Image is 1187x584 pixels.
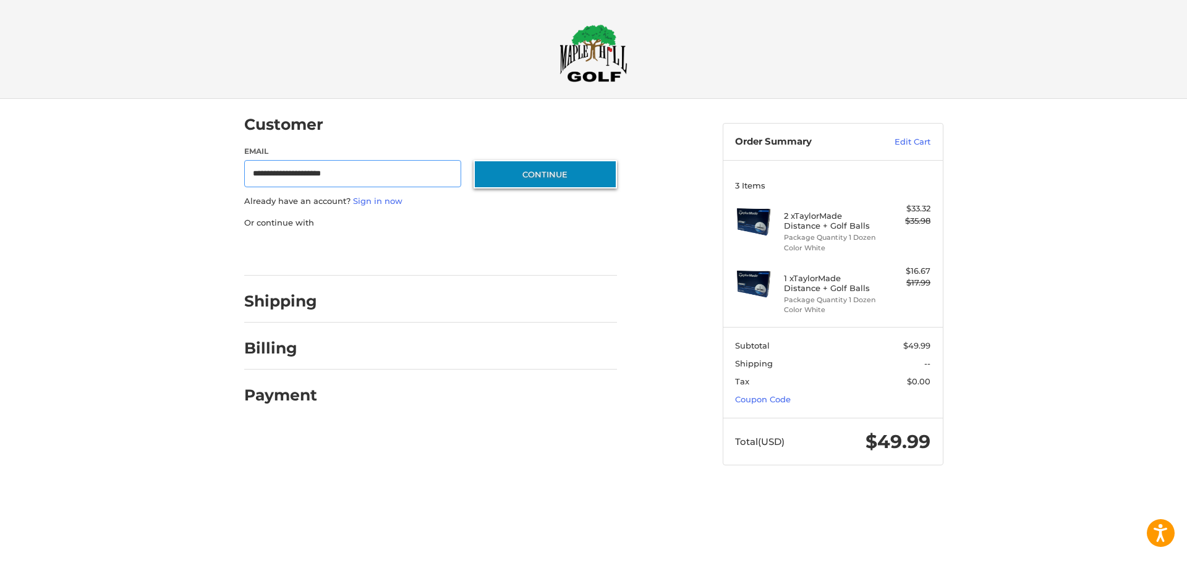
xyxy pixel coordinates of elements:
[784,211,879,231] h4: 2 x TaylorMade Distance + Golf Balls
[244,115,323,134] h2: Customer
[882,203,930,215] div: $33.32
[345,241,438,263] iframe: PayPal-paylater
[907,376,930,386] span: $0.00
[735,436,785,447] span: Total (USD)
[903,341,930,350] span: $49.99
[735,376,749,386] span: Tax
[559,24,628,82] img: Maple Hill Golf
[868,136,930,148] a: Edit Cart
[735,180,930,190] h3: 3 Items
[244,146,462,157] label: Email
[735,136,868,148] h3: Order Summary
[244,292,317,311] h2: Shipping
[924,358,930,368] span: --
[882,215,930,227] div: $35.98
[866,430,930,453] span: $49.99
[784,295,879,305] li: Package Quantity 1 Dozen
[784,243,879,253] li: Color White
[244,386,317,405] h2: Payment
[784,273,879,294] h4: 1 x TaylorMade Distance + Golf Balls
[240,241,333,263] iframe: PayPal-paypal
[735,341,770,350] span: Subtotal
[449,241,542,263] iframe: PayPal-venmo
[882,277,930,289] div: $17.99
[474,160,617,188] button: Continue
[784,305,879,315] li: Color White
[353,196,402,206] a: Sign in now
[244,339,317,358] h2: Billing
[735,358,773,368] span: Shipping
[784,232,879,243] li: Package Quantity 1 Dozen
[882,265,930,277] div: $16.67
[244,217,617,229] p: Or continue with
[735,394,791,404] a: Coupon Code
[244,195,617,208] p: Already have an account?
